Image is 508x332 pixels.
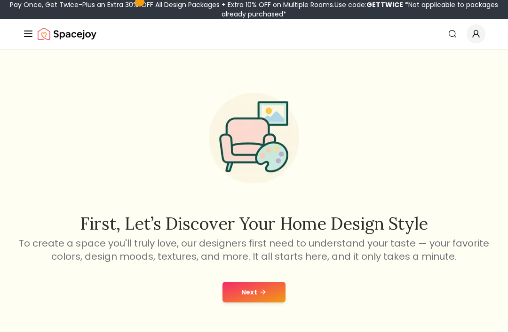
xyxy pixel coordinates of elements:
[8,237,500,263] p: To create a space you'll truly love, our designers first need to understand your taste — your fav...
[8,214,500,233] h2: First, let’s discover your home design style
[222,282,286,302] button: Next
[38,24,96,43] img: Spacejoy Logo
[194,78,314,198] img: Start Style Quiz Illustration
[23,19,485,49] nav: Global
[38,24,96,43] a: Spacejoy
